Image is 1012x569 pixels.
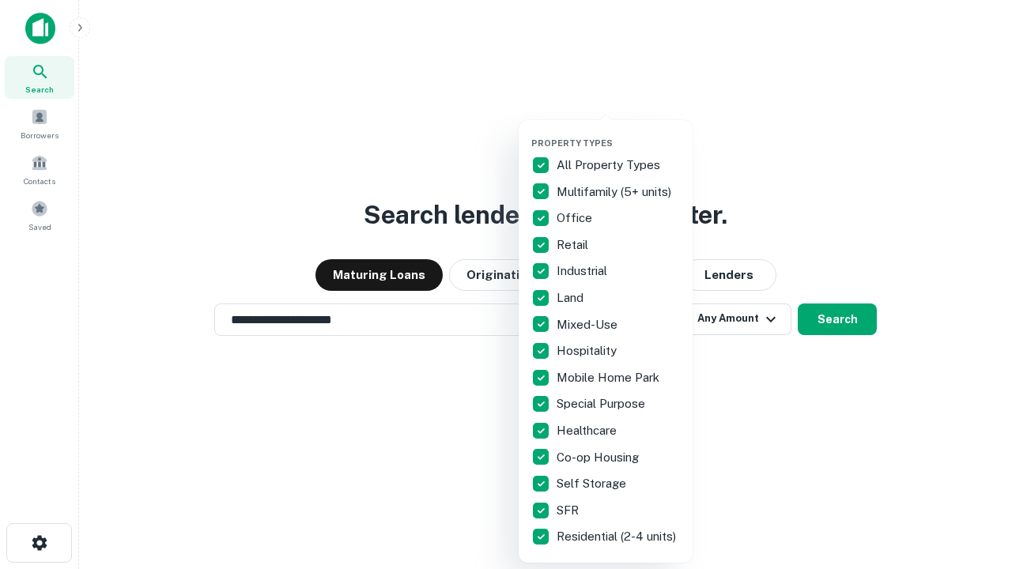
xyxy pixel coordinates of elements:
p: Residential (2-4 units) [557,527,679,546]
p: Mobile Home Park [557,368,663,387]
p: Office [557,209,595,228]
p: Land [557,288,587,307]
p: Retail [557,236,591,254]
iframe: Chat Widget [933,443,1012,518]
p: Industrial [557,262,610,281]
p: Healthcare [557,421,620,440]
span: Property Types [531,138,613,148]
p: Hospitality [557,341,620,360]
p: Multifamily (5+ units) [557,183,674,202]
p: SFR [557,501,582,520]
p: All Property Types [557,156,663,175]
p: Self Storage [557,474,629,493]
p: Special Purpose [557,394,648,413]
p: Co-op Housing [557,448,642,467]
p: Mixed-Use [557,315,621,334]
